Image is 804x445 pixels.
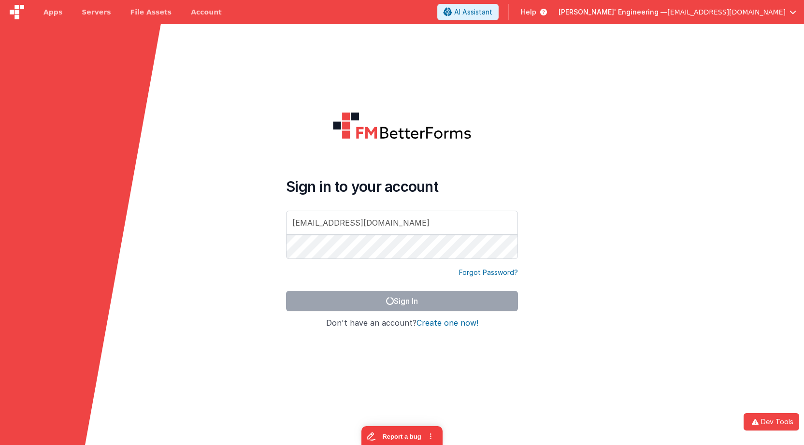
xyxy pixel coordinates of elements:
[744,413,799,431] button: Dev Tools
[286,178,518,195] h4: Sign in to your account
[286,319,518,328] h4: Don't have an account?
[416,319,478,328] button: Create one now!
[286,211,518,235] input: Email Address
[286,291,518,311] button: Sign In
[130,7,172,17] span: File Assets
[559,7,667,17] span: [PERSON_NAME]' Engineering —
[459,268,518,277] a: Forgot Password?
[82,7,111,17] span: Servers
[667,7,786,17] span: [EMAIL_ADDRESS][DOMAIN_NAME]
[521,7,536,17] span: Help
[43,7,62,17] span: Apps
[437,4,499,20] button: AI Assistant
[559,7,796,17] button: [PERSON_NAME]' Engineering — [EMAIL_ADDRESS][DOMAIN_NAME]
[454,7,492,17] span: AI Assistant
